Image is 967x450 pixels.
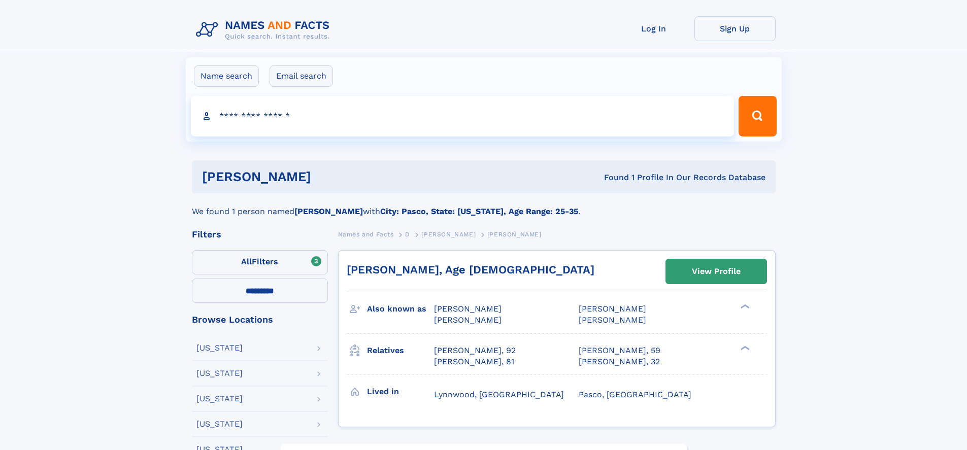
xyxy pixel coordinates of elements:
[202,170,458,183] h1: [PERSON_NAME]
[487,231,542,238] span: [PERSON_NAME]
[405,231,410,238] span: D
[192,193,776,218] div: We found 1 person named with .
[579,345,660,356] a: [PERSON_NAME], 59
[457,172,765,183] div: Found 1 Profile In Our Records Database
[579,356,660,367] a: [PERSON_NAME], 32
[196,344,243,352] div: [US_STATE]
[192,315,328,324] div: Browse Locations
[421,228,476,240] a: [PERSON_NAME]
[347,263,594,276] a: [PERSON_NAME], Age [DEMOGRAPHIC_DATA]
[270,65,333,87] label: Email search
[434,356,514,367] a: [PERSON_NAME], 81
[405,228,410,240] a: D
[196,395,243,403] div: [US_STATE]
[192,16,338,44] img: Logo Names and Facts
[738,303,750,310] div: ❯
[338,228,394,240] a: Names and Facts
[434,390,564,399] span: Lynnwood, [GEOGRAPHIC_DATA]
[192,250,328,274] label: Filters
[738,344,750,351] div: ❯
[613,16,694,41] a: Log In
[666,259,766,284] a: View Profile
[294,206,363,216] b: [PERSON_NAME]
[739,96,776,136] button: Search Button
[367,300,434,318] h3: Also known as
[196,420,243,428] div: [US_STATE]
[191,96,735,136] input: search input
[692,260,741,283] div: View Profile
[421,231,476,238] span: [PERSON_NAME]
[434,315,502,325] span: [PERSON_NAME]
[380,206,578,216] b: City: Pasco, State: [US_STATE], Age Range: 25-35
[367,383,434,400] h3: Lived in
[192,230,328,239] div: Filters
[367,342,434,359] h3: Relatives
[194,65,259,87] label: Name search
[579,390,691,399] span: Pasco, [GEOGRAPHIC_DATA]
[434,345,516,356] a: [PERSON_NAME], 92
[434,304,502,314] span: [PERSON_NAME]
[196,369,243,377] div: [US_STATE]
[579,315,646,325] span: [PERSON_NAME]
[694,16,776,41] a: Sign Up
[579,304,646,314] span: [PERSON_NAME]
[241,257,252,266] span: All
